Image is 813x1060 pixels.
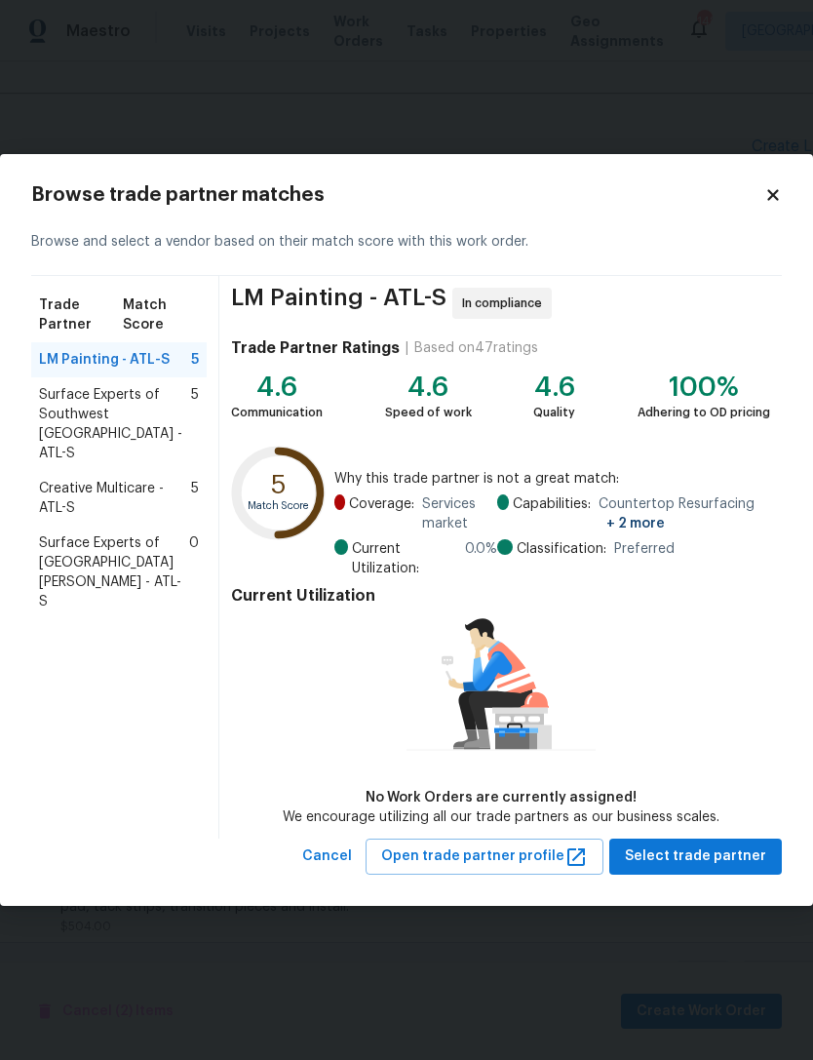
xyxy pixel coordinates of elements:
[414,338,538,358] div: Based on 47 ratings
[271,472,287,498] text: 5
[465,539,497,578] span: 0.0 %
[366,839,603,875] button: Open trade partner profile
[349,494,414,533] span: Coverage:
[422,494,497,533] span: Services market
[248,500,310,511] text: Match Score
[283,807,719,827] div: We encourage utilizing all our trade partners as our business scales.
[31,185,764,205] h2: Browse trade partner matches
[231,403,323,422] div: Communication
[638,403,770,422] div: Adhering to OD pricing
[294,839,360,875] button: Cancel
[334,469,770,489] span: Why this trade partner is not a great match:
[599,494,770,533] span: Countertop Resurfacing
[39,350,170,370] span: LM Painting - ATL-S
[625,844,766,869] span: Select trade partner
[352,539,457,578] span: Current Utilization:
[39,295,123,334] span: Trade Partner
[189,533,199,611] span: 0
[123,295,199,334] span: Match Score
[231,586,770,606] h4: Current Utilization
[381,844,588,869] span: Open trade partner profile
[302,844,352,869] span: Cancel
[39,385,191,463] span: Surface Experts of Southwest [GEOGRAPHIC_DATA] - ATL-S
[533,403,575,422] div: Quality
[606,517,665,530] span: + 2 more
[533,377,575,397] div: 4.6
[191,479,199,518] span: 5
[513,494,591,533] span: Capabilities:
[400,338,414,358] div: |
[231,377,323,397] div: 4.6
[385,377,472,397] div: 4.6
[39,479,191,518] span: Creative Multicare - ATL-S
[517,539,606,559] span: Classification:
[31,209,782,276] div: Browse and select a vendor based on their match score with this work order.
[231,338,400,358] h4: Trade Partner Ratings
[614,539,675,559] span: Preferred
[638,377,770,397] div: 100%
[462,294,550,313] span: In compliance
[191,350,199,370] span: 5
[283,788,719,807] div: No Work Orders are currently assigned!
[609,839,782,875] button: Select trade partner
[39,533,189,611] span: Surface Experts of [GEOGRAPHIC_DATA][PERSON_NAME] - ATL-S
[191,385,199,463] span: 5
[231,288,446,319] span: LM Painting - ATL-S
[385,403,472,422] div: Speed of work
